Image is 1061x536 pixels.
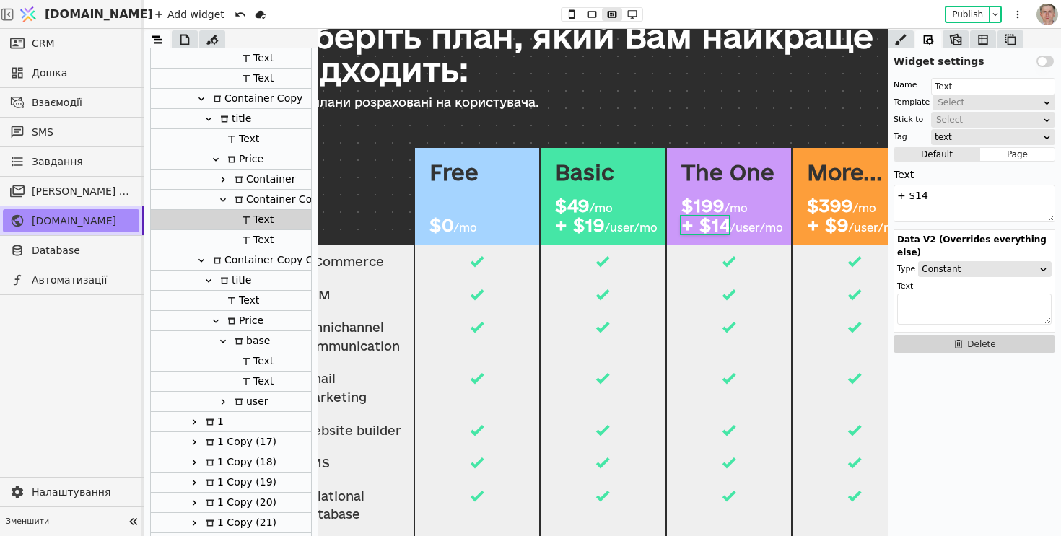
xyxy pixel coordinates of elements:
[946,7,989,22] button: Publish
[32,214,132,229] span: [DOMAIN_NAME]
[209,250,331,270] div: Container Copy Copy
[230,392,268,411] div: user
[223,129,259,149] div: Text
[151,513,311,533] div: 1 Copy (21)
[230,331,270,351] div: base
[980,147,1055,162] button: Page
[151,291,311,311] div: Text
[184,133,233,154] div: Free
[56,458,157,495] p: Relational Database
[230,190,324,209] div: Container Copy
[150,6,229,23] div: Add widget
[151,452,311,473] div: 1 Copy (18)
[894,130,907,144] div: Tag
[45,6,153,23] span: [DOMAIN_NAME]
[32,243,132,258] span: Database
[151,271,311,291] div: title
[32,485,132,500] span: Налаштування
[216,271,251,290] div: title
[3,480,139,504] a: Налаштування
[608,174,631,186] div: /mo
[897,233,1052,259] div: Data V2 (Overrides everything else)
[6,516,123,528] span: Зменшити
[201,493,276,512] div: 1 Copy (20)
[237,351,274,371] div: Text
[209,193,232,206] p: /mo
[894,78,917,92] div: Name
[151,412,311,432] div: 1
[894,95,930,110] div: Template
[151,170,311,190] div: Container
[17,1,39,28] img: Logo
[151,493,311,513] div: 1 Copy (20)
[56,289,157,326] p: Omnichannel communication
[151,311,311,331] div: Price
[436,187,485,206] div: + $14
[151,149,311,170] div: Price
[897,279,1052,294] div: Text
[32,273,132,288] span: Автоматизації
[3,120,139,144] a: SMS
[151,69,311,89] div: Text
[310,133,369,154] div: Basic
[3,239,139,262] a: Database
[935,130,1042,144] div: text
[201,432,276,452] div: 1 Copy (17)
[3,209,139,232] a: [DOMAIN_NAME]
[436,167,479,186] div: $199
[888,48,1061,69] div: Widget settings
[56,257,157,276] div: CRM
[894,147,980,162] button: Default
[201,473,276,492] div: 1 Copy (19)
[230,170,295,189] div: Container
[32,154,83,170] span: Завдання
[151,473,311,493] div: 1 Copy (19)
[151,129,311,149] div: Text
[151,392,311,412] div: user
[237,48,274,68] div: Text
[56,224,157,242] p: E-Commerce
[151,372,311,392] div: Text
[201,513,276,532] div: 1 Copy (21)
[151,432,311,452] div: 1 Copy (17)
[562,167,608,186] div: $399
[3,61,139,84] a: Дошка
[237,69,274,88] div: Text
[43,64,672,83] div: Всі плани розраховані на користувача.
[1036,4,1058,25] img: 1560949290925-CROPPED-IMG_0201-2-.jpg
[3,150,139,173] a: Завдання
[894,335,1055,353] button: Delete
[216,109,251,128] div: title
[897,262,915,276] div: Type
[237,210,274,229] div: Text
[237,230,274,250] div: Text
[237,372,274,391] div: Text
[151,109,311,129] div: title
[310,187,359,206] div: + $19
[603,193,656,206] p: /user/mo
[223,311,263,330] div: Price
[201,452,276,472] div: 1 Copy (18)
[3,180,139,203] a: [PERSON_NAME] розсилки
[151,230,311,250] div: Text
[32,36,55,51] span: CRM
[32,95,132,110] span: Взаємодії
[436,133,529,154] div: The One
[151,190,311,210] div: Container Copy
[32,66,132,81] span: Дошка
[894,185,1055,222] textarea: + $14
[209,89,302,108] div: Container Copy
[184,187,209,206] div: $0
[310,167,344,186] div: $49
[151,89,311,109] div: Container Copy
[936,113,1041,127] div: Select
[3,268,139,291] a: Автоматизації
[223,291,259,310] div: Text
[223,149,263,169] div: Price
[359,193,412,206] div: /user/mo
[151,250,311,271] div: Container Copy Copy
[245,29,961,536] iframe: To enrich screen reader interactions, please activate Accessibility in Grammarly extension settings
[151,351,311,372] div: Text
[479,174,502,186] div: /mo
[922,262,1039,276] div: Constant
